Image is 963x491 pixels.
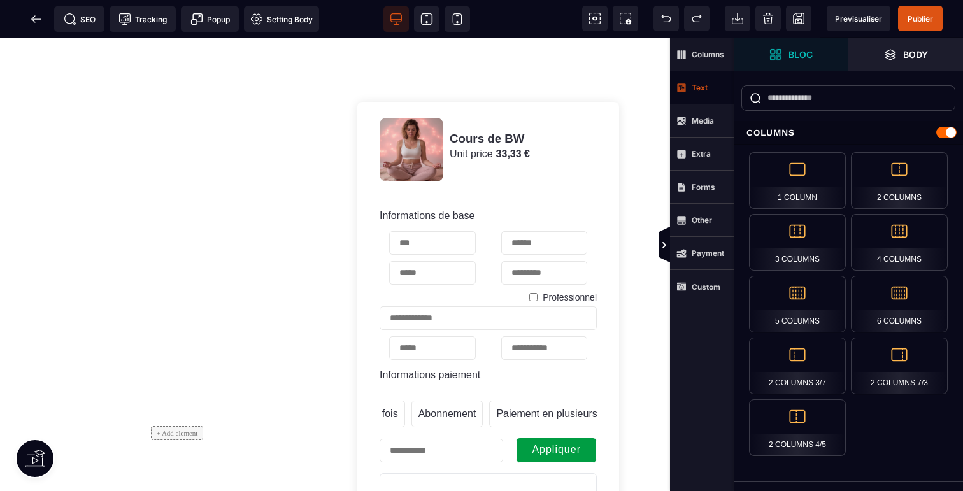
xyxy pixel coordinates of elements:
[496,370,616,381] text: Paiement en plusieurs fois
[516,399,597,425] button: Appliquer
[692,248,724,258] strong: Payment
[749,338,846,394] div: 2 Columns 3/7
[749,152,846,209] div: 1 Column
[692,116,714,125] strong: Media
[692,215,712,225] strong: Other
[749,399,846,456] div: 2 Columns 4/5
[848,38,963,71] span: Open Layer Manager
[496,110,530,121] span: 33,33 €
[64,13,96,25] span: SEO
[749,214,846,271] div: 3 Columns
[692,282,720,292] strong: Custom
[450,110,493,121] span: Unit price
[118,13,167,25] span: Tracking
[543,254,597,264] label: Professionnel
[851,276,948,332] div: 6 Columns
[908,14,933,24] span: Publier
[418,370,476,381] text: Abonnement
[692,83,708,92] strong: Text
[851,338,948,394] div: 2 Columns 7/3
[393,452,439,463] text: Promotion
[749,276,846,332] div: 5 Columns
[582,6,608,31] span: View components
[190,13,230,25] span: Popup
[692,50,724,59] strong: Columns
[734,121,963,145] div: Columns
[692,182,715,192] strong: Forms
[734,38,848,71] span: Open Blocks
[360,370,398,381] text: Une fois
[613,6,638,31] span: Screenshot
[692,149,711,159] strong: Extra
[788,50,813,59] strong: Bloc
[380,331,480,342] label: Informations paiement
[250,13,313,25] span: Setting Body
[827,6,890,31] span: Preview
[851,214,948,271] div: 4 Columns
[380,80,443,143] img: Product image
[835,14,882,24] span: Previsualiser
[380,172,597,183] h5: Informations de base
[578,452,583,463] text: 0
[450,94,530,108] h3: Cours de BW
[851,152,948,209] div: 2 Columns
[903,50,928,59] strong: Body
